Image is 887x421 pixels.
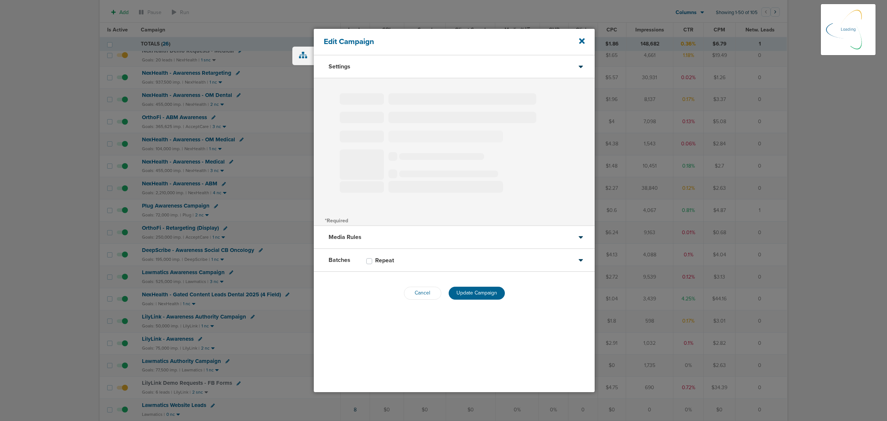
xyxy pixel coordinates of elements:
[329,63,350,70] h3: Settings
[329,256,350,264] h3: Batches
[375,257,394,264] h3: Repeat
[404,287,441,300] button: Cancel
[456,290,497,296] span: Update Campaign
[329,233,361,241] h3: Media Rules
[324,37,558,46] h4: Edit Campaign
[841,25,856,34] p: Loading
[325,218,348,224] span: *Required
[449,287,505,300] button: Update Campaign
